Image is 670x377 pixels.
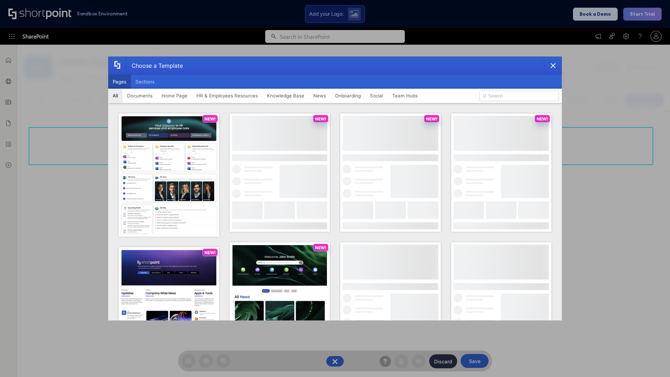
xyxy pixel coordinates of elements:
[204,250,216,255] p: NEW!
[204,116,216,121] p: NEW!
[388,89,422,103] button: Team Hubs
[365,89,388,103] button: Social
[426,116,437,121] p: NEW!
[262,89,309,103] button: Knowledge Base
[157,89,192,103] button: Home Page
[192,89,262,103] button: HR & Employees Resources
[309,89,330,103] button: News
[131,75,159,89] button: Sections
[108,57,562,320] div: template selector
[537,116,548,121] p: NEW!
[544,296,670,377] iframe: Chat Widget
[479,91,559,101] input: Search
[108,75,131,89] button: Pages
[108,89,122,103] button: All
[315,116,326,121] p: NEW!
[330,89,365,103] button: Onboarding
[315,245,326,250] p: NEW!
[122,89,157,103] button: Documents
[126,57,183,74] div: Choose a Template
